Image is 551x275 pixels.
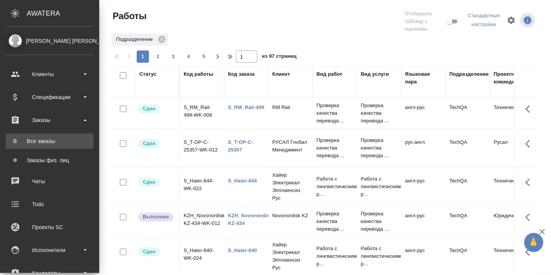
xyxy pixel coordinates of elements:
td: Русал [490,135,534,161]
p: Хайер Электрикал Эпплаенсиз Рус [272,241,309,272]
div: Проекты SC [6,221,94,233]
a: Todo [2,195,97,214]
a: S_T-OP-C-25357 [228,139,253,153]
td: англ-рус [401,100,446,127]
td: S_RM_Rail-499-WK-008 [180,100,224,127]
p: Проверка качества перевода ... [361,210,397,233]
div: Менеджер проверил работу исполнителя, передает ее на следующий этап [137,247,175,257]
p: Сдан [143,140,155,147]
button: 2 [152,50,164,63]
td: Технический [490,100,534,127]
div: split button [466,10,502,31]
a: S_Haier-840 [228,247,257,253]
td: англ-рус [401,173,446,200]
div: Подразделение [449,70,489,78]
p: Работа с лингвистическими р... [317,175,353,198]
button: Здесь прячутся важные кнопки [521,173,539,192]
div: Заказы физ. лиц [10,156,90,164]
button: 5 [198,50,210,63]
td: TechQA [446,208,490,235]
button: Здесь прячутся важные кнопки [521,208,539,226]
td: TechQA [446,100,490,127]
div: Подразделение [111,34,168,46]
td: KZH_Novonordisk-KZ-434-WK-012 [180,208,224,235]
div: Менеджер проверил работу исполнителя, передает ее на следующий этап [137,104,175,114]
div: Вид услуги [361,70,389,78]
div: [PERSON_NAME] [PERSON_NAME] [6,37,94,45]
td: TechQA [446,173,490,200]
span: 2 [152,53,164,60]
p: Проверка качества перевода ... [317,102,353,125]
a: ВВсе заказы [6,133,94,149]
p: Работа с лингвистическими р... [361,245,397,268]
td: Юридический [490,208,534,235]
p: RM Rail [272,104,309,111]
div: Чаты [6,176,94,187]
td: S_T-OP-C-25357-WK-012 [180,135,224,161]
a: Чаты [2,172,97,191]
span: 4 [183,53,195,60]
div: AWATERA [27,6,99,21]
p: Работа с лингвистическими р... [317,245,353,268]
button: 🙏 [524,233,543,252]
div: Todo [6,199,94,210]
button: Здесь прячутся важные кнопки [521,100,539,118]
div: Языковая пара [405,70,442,86]
p: Novonordisk KZ [272,212,309,220]
div: Клиенты [6,68,94,80]
button: 4 [183,50,195,63]
p: Проверка качества перевода ... [317,137,353,159]
span: 5 [198,53,210,60]
div: Код заказа [228,70,255,78]
p: Проверка качества перевода ... [361,102,397,125]
div: Менеджер проверил работу исполнителя, передает ее на следующий этап [137,177,175,187]
td: TechQA [446,243,490,270]
td: рус-англ [401,135,446,161]
td: S_Haier-840-WK-024 [180,243,224,270]
span: из 97 страниц [262,52,297,63]
a: S_RM_Rail-499 [228,104,264,110]
div: Статус [139,70,157,78]
a: Проекты SC [2,218,97,237]
div: Код работы [184,70,213,78]
div: Заказы [6,114,94,126]
span: Посмотреть информацию [520,13,536,28]
a: ФЗаказы физ. лиц [6,153,94,168]
p: Сдан [143,178,155,186]
p: Выполнен [143,213,169,221]
div: Проектная команда [494,70,530,86]
p: РУСАЛ Глобал Менеджмент [272,138,309,154]
div: Спецификации [6,91,94,103]
span: Отобразить таблицу с оценками [405,10,445,33]
button: Здесь прячутся важные кнопки [521,243,539,261]
div: Вид работ [317,70,343,78]
td: Технический [490,173,534,200]
p: Сдан [143,105,155,112]
p: Проверка качества перевода ... [317,210,353,233]
td: англ-рус [401,243,446,270]
span: Работы [111,10,147,22]
div: Все заказы [10,137,90,145]
span: 3 [167,53,179,60]
p: Хайер Электрикал Эпплаенсиз Рус [272,171,309,202]
p: Проверка качества перевода ... [361,137,397,159]
button: Здесь прячутся важные кнопки [521,135,539,153]
p: Сдан [143,248,155,255]
span: 🙏 [527,234,540,251]
td: TechQA [446,135,490,161]
span: Настроить таблицу [502,11,520,29]
td: Технический [490,243,534,270]
div: Клиент [272,70,290,78]
td: англ-рус [401,208,446,235]
a: KZH_Novonordisk-KZ-434 [228,213,274,226]
p: Работа с лингвистическими р... [361,175,397,198]
td: S_Haier-844-WK-022 [180,173,224,200]
p: Подразделение [116,36,155,43]
a: S_Haier-844 [228,178,257,184]
button: 3 [167,50,179,63]
div: Исполнители [6,244,94,256]
div: Исполнитель завершил работу [137,212,175,222]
